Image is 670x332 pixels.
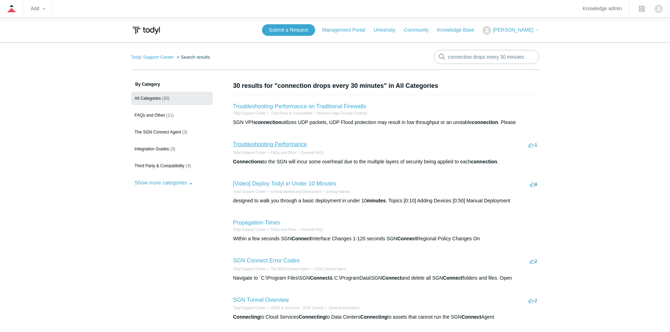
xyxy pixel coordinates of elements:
[233,197,539,204] div: designed to walk you through a basic deployment in under 10 . Topics [0:10] Adding Devices [0:50]...
[434,50,539,64] input: Search
[266,189,321,194] li: Getting Started and Deployment
[233,81,539,91] h1: 30 results for "connection drops every 30 minutes" in All Categories
[530,259,537,264] span: 2
[135,113,165,118] span: FAQs and Other
[131,142,213,156] a: Integration Guides (3)
[233,111,266,115] a: Todyl Support Center
[266,227,296,232] li: FAQs and Other
[301,228,323,232] a: General FAQs
[262,24,315,36] a: Submit a Request
[324,305,360,311] li: General Information
[266,266,310,272] li: The SGN Connect Agent
[321,189,350,194] li: Getting Started
[166,113,174,118] span: (11)
[233,314,260,320] em: Connecting
[271,151,296,155] a: FAQs and Other
[322,26,372,34] a: Management Portal
[175,54,210,60] li: Search results
[233,189,266,194] li: Todyl Support Center
[233,159,263,164] em: Connections
[131,176,197,189] button: Show more categories
[461,314,481,320] em: Connect
[233,158,539,165] div: to the SGN will incur some overhead due to the multiple layers of security being applied to each .
[472,119,498,125] em: connection
[271,267,310,271] a: The SGN Connect Agent
[328,306,359,310] a: General Information
[135,163,185,168] span: Third Party & Compatibility
[131,24,161,37] img: Todyl Support Center Help Center home page
[271,190,321,194] a: Getting Started and Deployment
[310,266,346,272] li: SGN Connect Agent
[233,306,266,310] a: Todyl Support Center
[233,267,266,271] a: Todyl Support Center
[233,305,266,311] li: Todyl Support Center
[233,103,366,109] a: Troubleshooting Performance on Traditional Firewalls
[471,159,497,164] em: connection
[483,26,539,35] button: [PERSON_NAME]
[367,198,386,203] em: minutes
[266,111,312,116] li: Third Party & Compatibility
[301,151,323,155] a: General FAQs
[266,150,296,155] li: FAQs and Other
[233,235,539,242] div: Within a few seconds SGN Interface Changes 1-120 seconds SGN Regional Policy Changes On
[318,111,367,115] a: Network Edge Firewall Conflicts
[170,147,176,151] span: (3)
[296,150,324,155] li: General FAQs
[233,274,539,282] div: Navigate to `C:\Program Files\SGN & C:\ProgramData\SGN and delete all SGN folders and files. Open
[529,298,537,303] span: -2
[131,54,174,60] a: Todyl Support Center
[397,236,417,241] em: Connect
[135,147,169,151] span: Integration Guides
[271,306,324,310] a: SASE & ZeroTrust - SGN Tunnels
[313,111,367,116] li: Network Edge Firewall Conflicts
[233,181,336,187] a: [Video] Deploy Todyl in Under 10 Minutes
[131,92,213,105] a: All Categories (30)
[266,305,324,311] li: SASE & ZeroTrust - SGN Tunnels
[530,182,537,187] span: 8
[271,228,296,232] a: FAQs and Other
[131,159,213,172] a: Third Party & Compatibility (3)
[655,5,663,13] zd-hc-trigger: Click your profile icon to open the profile menu
[233,119,539,126] div: SGN VPN utilizes UDP packets, UDP Flood protection may result in low throughput or an unstable . ...
[360,314,387,320] em: Connecting
[374,26,402,34] a: University
[233,313,539,321] div: to Cloud Services to Data Centers to assets that cannot run the SGN Agent
[233,141,307,147] a: Troubleshooting Performance
[326,190,350,194] a: Getting Started
[233,266,266,272] li: Todyl Support Center
[233,150,266,155] li: Todyl Support Center
[131,81,213,87] h3: By Category
[299,314,326,320] em: Connecting
[404,26,436,34] a: Community
[583,7,622,11] a: Knowledge admin
[131,109,213,122] a: FAQs and Other (11)
[310,275,330,281] em: Connect
[292,236,311,241] em: Connect
[437,26,481,34] a: Knowledge Base
[233,111,266,116] li: Todyl Support Center
[255,119,282,125] em: connection
[233,220,280,226] a: Propagation Times
[186,163,191,168] span: (3)
[314,267,346,271] a: SGN Connect Agent
[529,142,537,148] span: -1
[131,125,213,139] a: The SGN Connect Agent (3)
[233,151,266,155] a: Todyl Support Center
[296,227,324,232] li: General FAQs
[233,297,289,303] a: SGN Tunnel Overview
[233,190,266,194] a: Todyl Support Center
[443,275,462,281] em: Connect
[271,111,312,115] a: Third Party & Compatibility
[233,258,300,263] a: SGN Connect Error Codes
[382,275,402,281] em: Connect
[131,54,176,60] li: Todyl Support Center
[135,130,181,135] span: The SGN Connect Agent
[31,7,45,11] zd-hc-trigger: Add
[182,130,187,135] span: (3)
[233,228,266,232] a: Todyl Support Center
[493,27,533,33] span: [PERSON_NAME]
[135,96,161,101] span: All Categories
[655,5,663,13] img: user avatar
[162,96,170,101] span: (30)
[233,227,266,232] li: Todyl Support Center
